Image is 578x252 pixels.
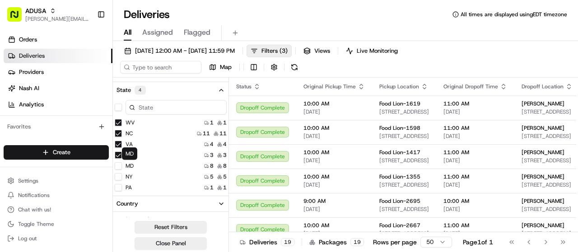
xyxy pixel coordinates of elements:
[9,86,25,102] img: 1736555255976-a54dd68f-1ca7-489b-9aae-adbdc363a1c4
[303,222,365,229] span: 10:00 AM
[23,58,149,67] input: Clear
[126,119,135,126] label: WV
[223,141,227,148] span: 4
[18,192,50,199] span: Notifications
[142,27,173,38] span: Assigned
[461,11,567,18] span: All times are displayed using EDT timezone
[5,127,73,143] a: 📗Knowledge Base
[18,206,51,213] span: Chat with us!
[379,149,420,156] span: Food Lion-1417
[379,181,429,188] span: [STREET_ADDRESS]
[281,238,294,246] div: 19
[240,238,294,247] div: Deliveries
[126,100,227,115] input: State
[120,61,201,73] input: Type to search
[76,131,84,138] div: 💻
[247,45,292,57] button: Filters(3)
[223,151,227,159] span: 3
[117,86,146,95] div: State
[4,232,109,245] button: Log out
[443,149,507,156] span: 11:00 AM
[522,100,564,107] span: [PERSON_NAME]
[303,83,356,90] span: Original Pickup Time
[236,83,252,90] span: Status
[303,197,365,205] span: 9:00 AM
[126,130,133,137] label: NC
[113,212,228,227] button: Package Value
[379,222,420,229] span: Food Lion-2667
[443,197,507,205] span: 10:00 AM
[303,181,365,188] span: [DATE]
[4,81,112,96] a: Nash AI
[522,157,573,164] span: [STREET_ADDRESS]
[25,6,46,15] button: ADUSA
[379,197,420,205] span: Food Lion-2695
[4,4,93,25] button: ADUSA[PERSON_NAME][EMAIL_ADDRESS][PERSON_NAME][DOMAIN_NAME]
[379,124,420,132] span: Food Lion-1598
[31,86,148,95] div: Start new chat
[522,149,564,156] span: [PERSON_NAME]
[303,149,365,156] span: 10:00 AM
[9,9,27,27] img: Nash
[18,235,37,242] span: Log out
[53,148,70,156] span: Create
[303,173,365,180] span: 10:00 AM
[126,184,132,191] label: PA
[379,157,429,164] span: [STREET_ADDRESS]
[117,215,155,224] div: Package Value
[522,181,573,188] span: [STREET_ADDRESS]
[303,133,365,140] span: [DATE]
[210,151,214,159] span: 3
[64,152,109,159] a: Powered byPylon
[379,133,429,140] span: [STREET_ADDRESS]
[303,230,365,237] span: [DATE]
[4,49,112,63] a: Deliveries
[522,222,564,229] span: [PERSON_NAME]
[31,95,114,102] div: We're available if you need us!
[135,86,146,95] div: 4
[342,45,402,57] button: Live Monitoring
[373,238,417,247] p: Rows per page
[443,230,507,237] span: [DATE]
[18,220,54,228] span: Toggle Theme
[219,130,227,137] span: 11
[4,119,109,134] div: Favorites
[126,173,133,180] label: NY
[90,152,109,159] span: Pylon
[379,230,429,237] span: [STREET_ADDRESS]
[4,145,109,160] button: Create
[443,222,507,229] span: 11:00 AM
[210,162,214,170] span: 8
[126,162,134,170] label: MD
[135,221,207,234] button: Reset Filters
[154,88,164,99] button: Start new chat
[135,47,235,55] span: [DATE] 12:00 AM - [DATE] 11:59 PM
[117,200,138,208] div: Country
[135,237,207,250] button: Close Panel
[443,83,498,90] span: Original Dropoff Time
[299,45,334,57] button: Views
[303,100,365,107] span: 10:00 AM
[379,173,420,180] span: Food Lion-1355
[303,124,365,132] span: 10:00 AM
[210,141,214,148] span: 4
[522,230,573,237] span: [STREET_ADDRESS]
[223,162,227,170] span: 8
[443,181,507,188] span: [DATE]
[303,206,365,213] span: [DATE]
[4,65,112,79] a: Providers
[184,27,210,38] span: Flagged
[4,174,109,187] button: Settings
[120,45,239,57] button: [DATE] 12:00 AM - [DATE] 11:59 PM
[443,206,507,213] span: [DATE]
[9,36,164,50] p: Welcome 👋
[9,131,16,138] div: 📗
[350,238,364,246] div: 19
[85,130,145,139] span: API Documentation
[73,127,149,143] a: 💻API Documentation
[522,206,573,213] span: [STREET_ADDRESS]
[205,61,236,73] button: Map
[303,108,365,115] span: [DATE]
[379,83,419,90] span: Pickup Location
[522,173,564,180] span: [PERSON_NAME]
